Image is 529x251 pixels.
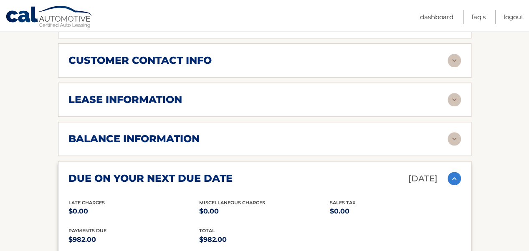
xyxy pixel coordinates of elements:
a: FAQ's [471,10,486,24]
span: Late Charges [68,200,105,206]
p: $0.00 [199,206,330,217]
p: $0.00 [68,206,199,217]
span: total [199,228,215,233]
p: [DATE] [408,171,438,186]
img: accordion-active.svg [448,172,461,185]
p: $982.00 [199,234,330,246]
span: Sales Tax [330,200,356,206]
a: Cal Automotive [5,5,93,30]
a: Logout [504,10,524,24]
img: accordion-rest.svg [448,132,461,146]
h2: customer contact info [68,54,212,67]
h2: lease information [68,93,182,106]
p: $0.00 [330,206,461,217]
p: $982.00 [68,234,199,246]
h2: due on your next due date [68,172,233,185]
img: accordion-rest.svg [448,93,461,106]
span: Miscellaneous Charges [199,200,265,206]
img: accordion-rest.svg [448,54,461,67]
span: Payments Due [68,228,106,233]
a: Dashboard [420,10,453,24]
h2: balance information [68,133,200,145]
